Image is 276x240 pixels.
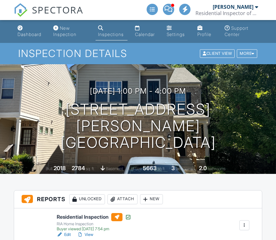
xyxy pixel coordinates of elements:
[10,101,266,151] h1: [STREET_ADDRESS][PERSON_NAME] [GEOGRAPHIC_DATA]
[143,165,157,171] div: 5663
[86,166,95,171] span: sq. ft.
[213,4,253,10] div: [PERSON_NAME]
[57,227,131,232] div: Buyer viewed [DATE] 7:54 pm
[18,48,258,59] h1: Inspection Details
[53,25,76,37] div: New Inspection
[197,32,211,37] div: Profile
[140,194,163,204] div: New
[199,165,207,171] div: 2.0
[199,51,236,55] a: Client View
[176,166,193,171] span: bedrooms
[200,50,235,58] div: Client View
[164,23,190,40] a: Settings
[18,32,41,37] div: Dashboard
[46,166,53,171] span: Built
[208,166,226,171] span: bathrooms
[106,166,123,171] span: basement
[14,8,83,22] a: SPECTORA
[225,25,248,37] div: Support Center
[158,166,165,171] span: sq.ft.
[171,165,175,171] div: 3
[57,213,131,221] h6: Residential Inspection
[54,165,66,171] div: 2018
[167,32,185,37] div: Settings
[32,3,83,16] span: SPECTORA
[195,10,258,16] div: Residential Inspector of America
[57,222,131,227] div: RIA Home Inspection
[237,50,257,58] div: More
[69,194,105,204] div: Unlocked
[14,3,28,17] img: The Best Home Inspection Software - Spectora
[72,165,85,171] div: 2784
[133,23,159,40] a: Calendar
[90,87,186,95] h3: [DATE] 1:00 pm - 4:00 pm
[57,232,71,238] a: Edit
[77,232,93,238] a: View
[222,23,261,40] a: Support Center
[107,194,138,204] div: Attach
[57,213,131,232] a: Residential Inspection RIA Home Inspection Buyer viewed [DATE] 7:54 pm
[98,32,124,37] div: Inspections
[195,23,217,40] a: Profile
[51,23,91,40] a: New Inspection
[15,23,46,40] a: Dashboard
[14,190,262,208] h3: Reports
[96,23,128,40] a: Inspections
[129,166,142,171] span: Lot Size
[135,32,155,37] div: Calendar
